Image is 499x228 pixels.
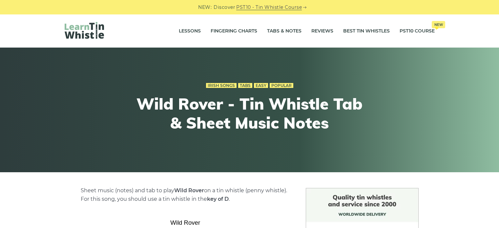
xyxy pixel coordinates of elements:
a: Tabs & Notes [267,23,301,39]
a: Best Tin Whistles [343,23,390,39]
p: Sheet music (notes) and tab to play on a tin whistle (penny whistle). For this song, you should u... [81,186,290,203]
a: Lessons [179,23,201,39]
h1: Wild Rover - Tin Whistle Tab & Sheet Music Notes [129,94,370,132]
span: New [432,21,445,28]
a: PST10 CourseNew [400,23,435,39]
a: Easy [254,83,268,88]
a: Popular [270,83,293,88]
a: Reviews [311,23,333,39]
strong: Wild Rover [174,187,204,194]
a: Fingering Charts [211,23,257,39]
img: LearnTinWhistle.com [65,22,104,39]
a: Irish Songs [206,83,237,88]
strong: key of D [207,196,229,202]
a: Tabs [238,83,252,88]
